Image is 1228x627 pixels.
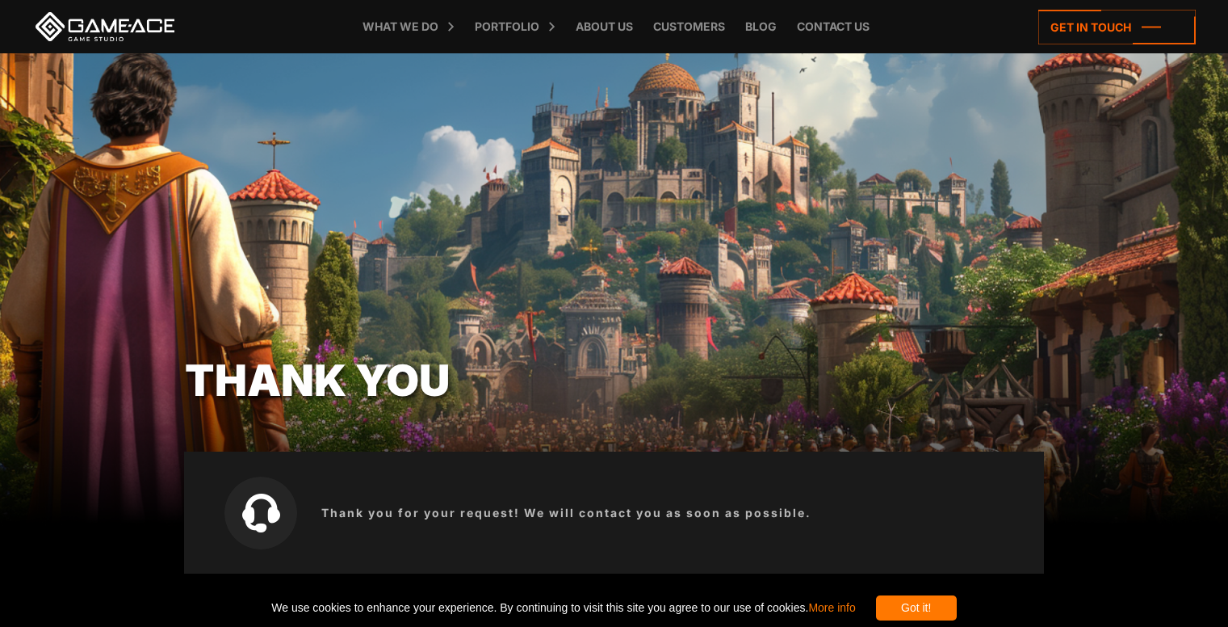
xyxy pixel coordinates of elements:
[184,452,1044,574] div: Thank you for your request! We will contact you as soon as possible.
[876,595,957,621] div: Got it!
[271,595,855,621] span: We use cookies to enhance your experience. By continuing to visit this site you agree to our use ...
[808,601,855,614] a: More info
[1038,10,1196,44] a: Get in touch
[185,348,1045,413] div: Thank you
